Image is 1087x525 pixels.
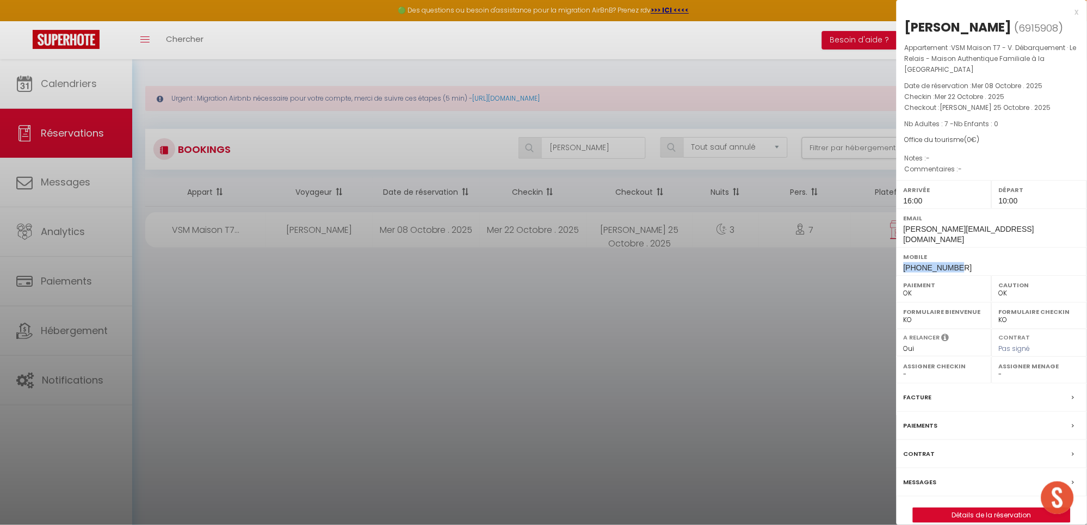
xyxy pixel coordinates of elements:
label: Paiements [904,420,938,431]
label: Contrat [999,333,1030,340]
a: Détails de la réservation [913,508,1070,522]
label: Messages [904,477,937,488]
span: ( ) [1015,20,1064,35]
label: Mobile [904,251,1080,262]
span: [PHONE_NUMBER] [904,263,972,272]
label: Arrivée [904,184,985,195]
label: A relancer [904,333,940,342]
span: 0 [967,135,972,144]
span: 10:00 [999,196,1018,205]
label: Caution [999,280,1080,291]
span: Nb Enfants : 0 [954,119,999,128]
span: Mer 08 Octobre . 2025 [972,81,1043,90]
label: Assigner Checkin [904,361,985,372]
span: ( €) [965,135,980,144]
label: Email [904,213,1080,224]
p: Notes : [905,153,1079,164]
span: - [959,164,962,174]
label: Formulaire Checkin [999,306,1080,317]
p: Checkout : [905,102,1079,113]
i: Sélectionner OUI si vous souhaiter envoyer les séquences de messages post-checkout [942,333,949,345]
span: [PERSON_NAME] 25 Octobre . 2025 [940,103,1051,112]
label: Formulaire Bienvenue [904,306,985,317]
p: Date de réservation : [905,81,1079,91]
p: Appartement : [905,42,1079,75]
div: x [897,5,1079,18]
span: Nb Adultes : 7 - [905,119,999,128]
label: Paiement [904,280,985,291]
label: Facture [904,392,932,403]
button: Détails de la réservation [913,508,1071,523]
span: [PERSON_NAME][EMAIL_ADDRESS][DOMAIN_NAME] [904,225,1034,244]
label: Départ [999,184,1080,195]
div: Office du tourisme [905,135,1079,145]
p: Commentaires : [905,164,1079,175]
span: Mer 22 Octobre . 2025 [935,92,1005,101]
label: Assigner Menage [999,361,1080,372]
span: 16:00 [904,196,923,205]
span: 6915908 [1019,21,1059,35]
span: - [927,153,930,163]
label: Contrat [904,448,935,460]
span: Pas signé [999,344,1030,353]
div: Ouvrir le chat [1041,481,1074,514]
span: VSM Maison T7 - V. Débarquement · Le Relais - Maison Authentique Familiale à la [GEOGRAPHIC_DATA] [905,43,1077,74]
div: [PERSON_NAME] [905,18,1012,36]
p: Checkin : [905,91,1079,102]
